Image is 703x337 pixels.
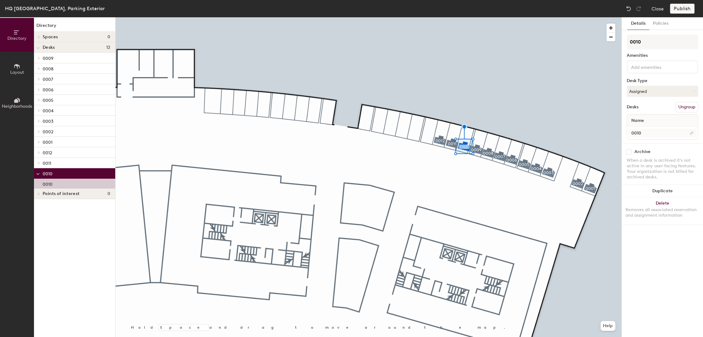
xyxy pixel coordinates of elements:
[43,150,52,156] span: 0012
[43,140,53,145] span: 0001
[625,6,632,12] img: Undo
[627,17,649,30] button: Details
[634,149,650,154] div: Archive
[107,191,110,196] span: 0
[43,161,51,166] span: 0011
[43,35,58,40] span: Spaces
[649,17,672,30] button: Policies
[43,45,55,50] span: Desks
[627,86,698,97] button: Assigned
[628,115,647,126] span: Name
[43,180,53,187] p: 0010
[5,5,105,12] div: HQ [GEOGRAPHIC_DATA], Parking Exterior
[43,66,53,72] span: 0008
[43,119,53,124] span: 0003
[651,4,664,14] button: Close
[600,321,615,331] button: Help
[43,56,53,61] span: 0009
[627,105,638,110] div: Desks
[625,207,699,218] div: Removes all associated reservation and assignment information
[43,87,53,93] span: 0006
[628,129,697,137] input: Unnamed desk
[622,185,703,197] button: Duplicate
[43,108,53,114] span: 0004
[630,63,685,70] input: Add amenities
[627,78,698,83] div: Desk Type
[10,70,24,75] span: Layout
[43,129,53,135] span: 0002
[627,53,698,58] div: Amenities
[107,35,110,40] span: 0
[43,77,53,82] span: 0007
[43,98,53,103] span: 0005
[106,45,110,50] span: 12
[43,171,53,177] span: 0010
[2,104,32,109] span: Neighborhoods
[34,22,115,32] h1: Directory
[7,36,27,41] span: Directory
[627,158,698,180] div: When a desk is archived it's not active in any user-facing features. Your organization is not bil...
[676,102,698,112] button: Ungroup
[635,6,642,12] img: Redo
[43,191,79,196] span: Points of interest
[622,197,703,224] button: DeleteRemoves all associated reservation and assignment information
